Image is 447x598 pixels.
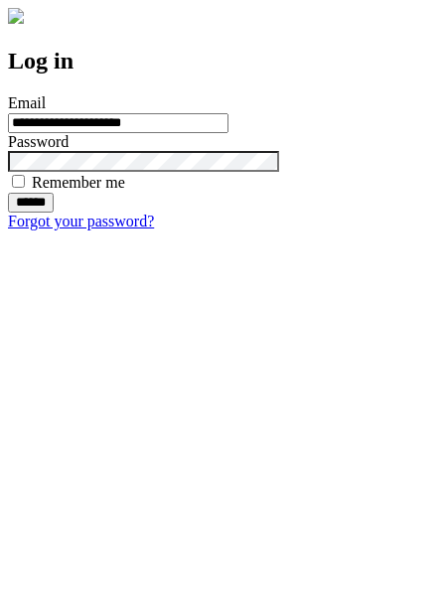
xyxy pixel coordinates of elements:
h2: Log in [8,48,439,75]
label: Password [8,133,69,150]
label: Remember me [32,174,125,191]
label: Email [8,94,46,111]
a: Forgot your password? [8,213,154,229]
img: logo-4e3dc11c47720685a147b03b5a06dd966a58ff35d612b21f08c02c0306f2b779.png [8,8,24,24]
